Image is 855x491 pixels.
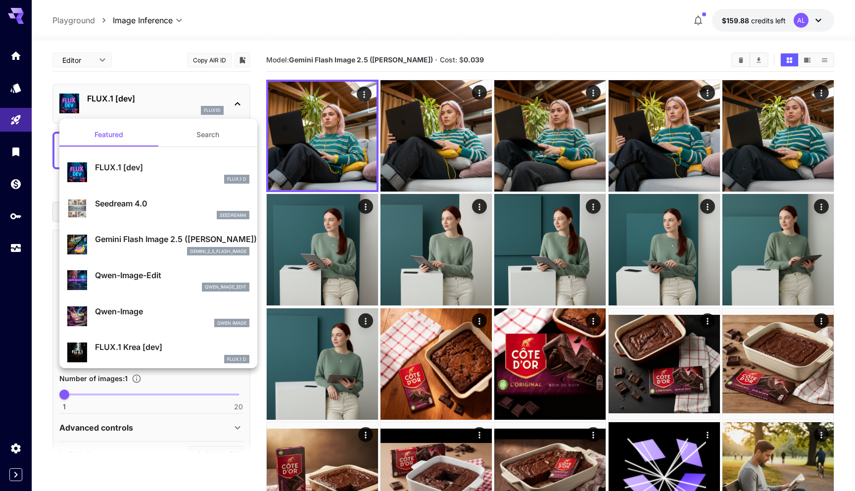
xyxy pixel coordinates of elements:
div: Qwen-Image-Editqwen_image_edit [67,265,249,295]
p: Seedream 4.0 [95,197,249,209]
button: Search [158,123,257,147]
p: Gemini Flash Image 2.5 ([PERSON_NAME]) [95,233,249,245]
div: FLUX.1 [dev]FLUX.1 D [67,157,249,188]
p: FLUX.1 D [227,176,246,183]
div: Seedream 4.0seedream4 [67,194,249,224]
button: Featured [59,123,158,147]
div: Qwen-ImageQwen Image [67,301,249,332]
p: Qwen-Image-Edit [95,269,249,281]
p: Qwen Image [217,320,246,327]
p: gemini_2_5_flash_image [190,248,246,255]
p: Qwen-Image [95,305,249,317]
p: FLUX.1 [dev] [95,161,249,173]
p: FLUX.1 D [227,356,246,363]
p: FLUX.1 Krea [dev] [95,341,249,353]
p: seedream4 [220,212,246,219]
div: FLUX.1 Krea [dev]FLUX.1 D [67,337,249,367]
div: Gemini Flash Image 2.5 ([PERSON_NAME])gemini_2_5_flash_image [67,229,249,259]
p: qwen_image_edit [205,284,246,291]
